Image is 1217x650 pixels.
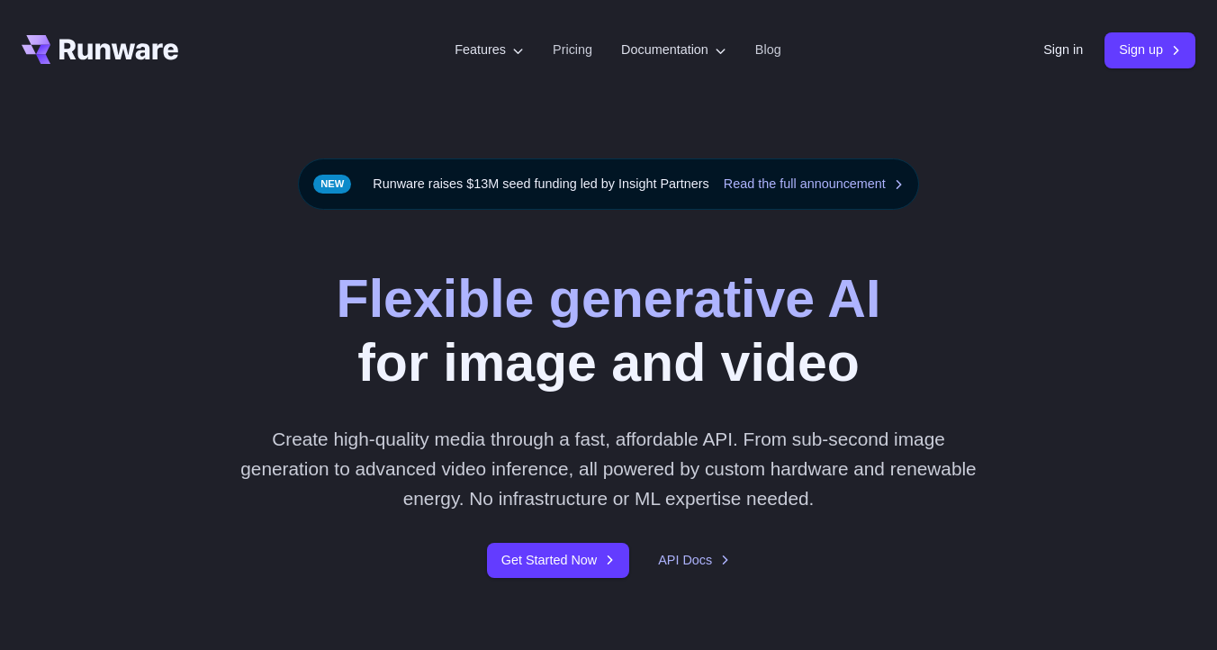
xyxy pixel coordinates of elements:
h1: for image and video [337,267,881,395]
label: Features [455,40,524,60]
div: Runware raises $13M seed funding led by Insight Partners [298,158,919,210]
a: Go to / [22,35,178,64]
a: Get Started Now [487,543,629,578]
a: Sign in [1043,40,1083,60]
strong: Flexible generative AI [337,269,881,329]
a: Pricing [553,40,592,60]
a: API Docs [658,550,730,571]
a: Blog [755,40,781,60]
label: Documentation [621,40,726,60]
p: Create high-quality media through a fast, affordable API. From sub-second image generation to adv... [233,424,985,514]
a: Read the full announcement [724,174,904,194]
a: Sign up [1104,32,1195,68]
